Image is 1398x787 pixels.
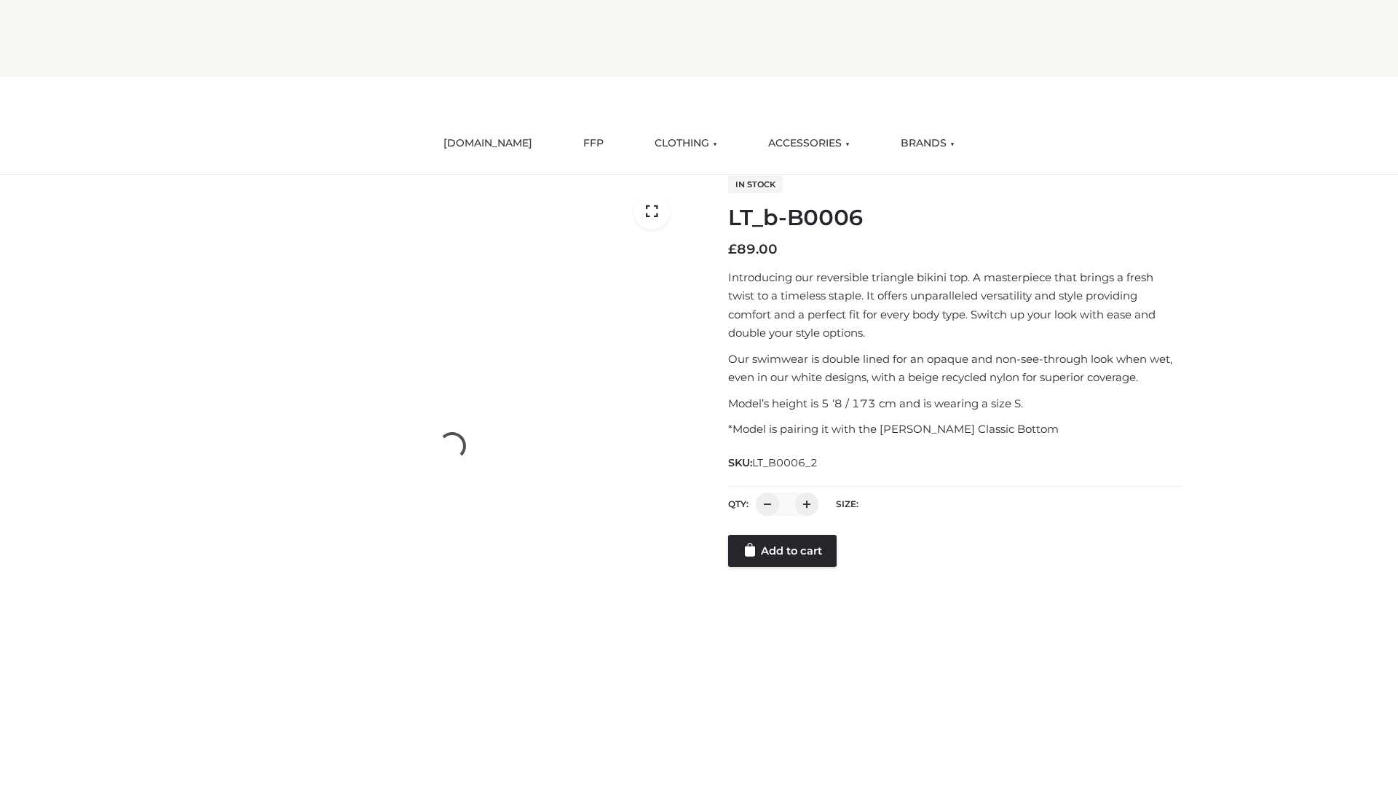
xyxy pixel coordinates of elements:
p: Model’s height is 5 ‘8 / 173 cm and is wearing a size S. [728,394,1182,413]
a: Add to cart [728,535,837,567]
a: ACCESSORIES [757,128,861,160]
span: £ [728,241,737,257]
a: [DOMAIN_NAME] [433,128,543,160]
span: LT_B0006_2 [752,456,818,469]
label: Size: [836,498,858,509]
a: FFP [572,128,615,160]
p: Our swimwear is double lined for an opaque and non-see-through look when wet, even in our white d... [728,350,1182,387]
label: QTY: [728,498,749,509]
p: Introducing our reversible triangle bikini top. A masterpiece that brings a fresh twist to a time... [728,268,1182,342]
span: In stock [728,176,783,193]
a: BRANDS [890,128,965,160]
p: *Model is pairing it with the [PERSON_NAME] Classic Bottom [728,420,1182,439]
span: SKU: [728,454,819,471]
h1: LT_b-B0006 [728,205,1182,231]
bdi: 89.00 [728,241,778,257]
a: CLOTHING [644,128,728,160]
